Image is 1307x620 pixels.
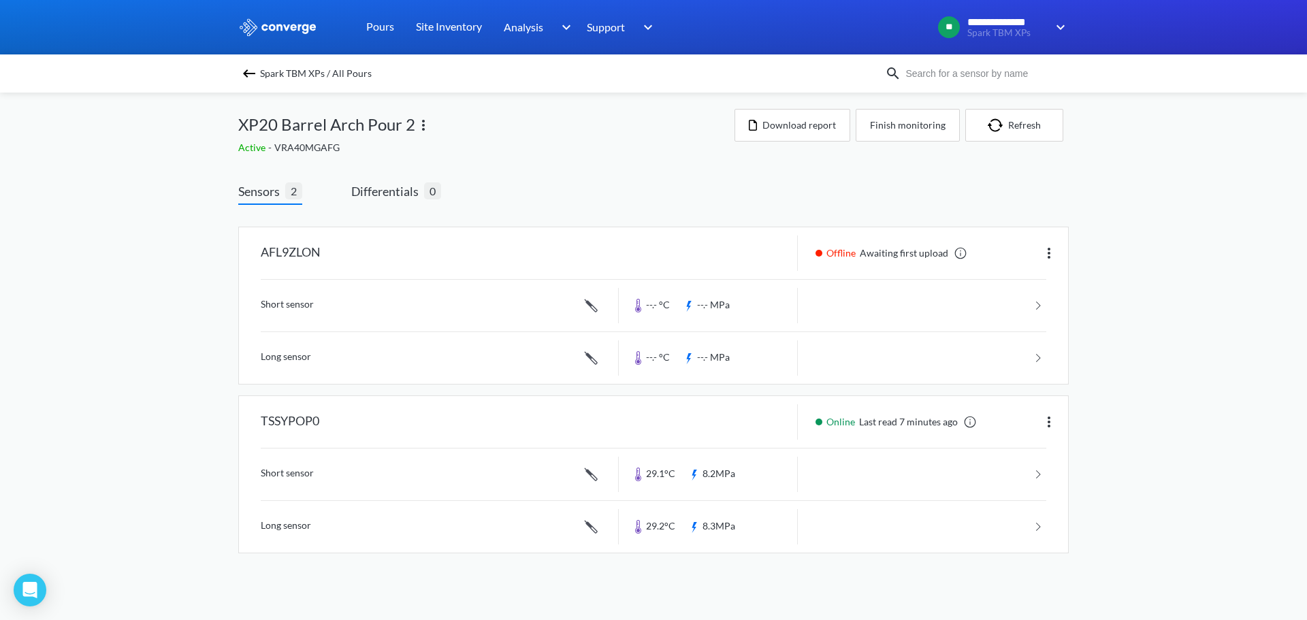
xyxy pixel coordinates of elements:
[261,235,321,271] div: AFL9ZLON
[826,246,860,261] span: Offline
[238,142,268,153] span: Active
[809,414,981,429] div: Last read 7 minutes ago
[856,109,960,142] button: Finish monitoring
[415,117,432,133] img: more.svg
[241,65,257,82] img: backspace.svg
[1041,245,1057,261] img: more.svg
[424,182,441,199] span: 0
[749,120,757,131] img: icon-file.svg
[885,65,901,82] img: icon-search.svg
[261,404,319,440] div: TSSYPOP0
[268,142,274,153] span: -
[238,140,735,155] div: VRA40MGAFG
[1047,19,1069,35] img: downArrow.svg
[1041,414,1057,430] img: more.svg
[238,112,415,137] span: XP20 Barrel Arch Pour 2
[238,182,285,201] span: Sensors
[587,18,625,35] span: Support
[238,18,317,36] img: logo_ewhite.svg
[553,19,575,35] img: downArrow.svg
[285,182,302,199] span: 2
[965,109,1063,142] button: Refresh
[901,66,1066,81] input: Search for a sensor by name
[504,18,543,35] span: Analysis
[988,118,1008,132] img: icon-refresh.svg
[14,574,46,606] div: Open Intercom Messenger
[634,19,656,35] img: downArrow.svg
[809,246,971,261] div: Awaiting first upload
[351,182,424,201] span: Differentials
[826,414,859,429] span: Online
[260,64,372,83] span: Spark TBM XPs / All Pours
[735,109,850,142] button: Download report
[967,28,1047,38] span: Spark TBM XPs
